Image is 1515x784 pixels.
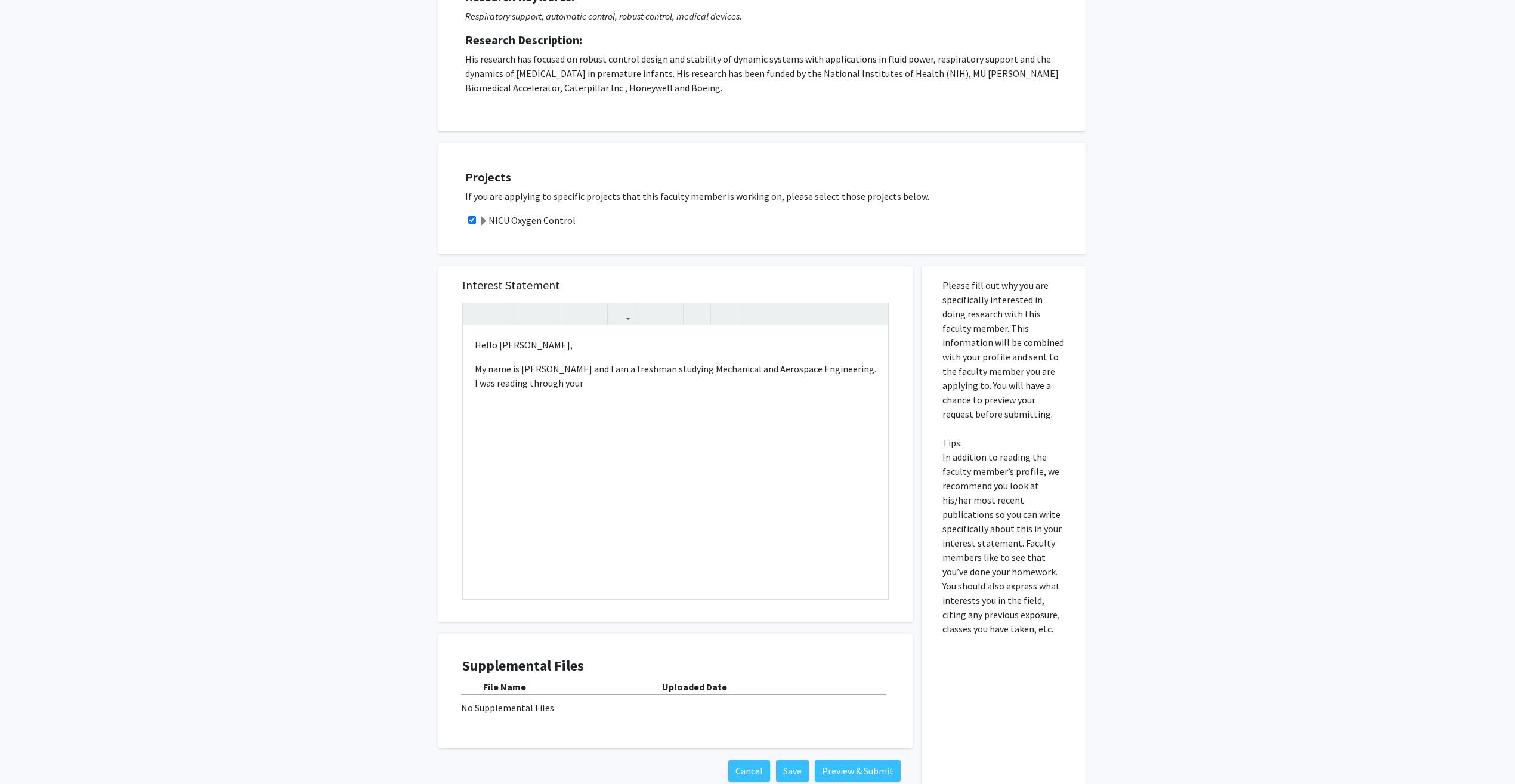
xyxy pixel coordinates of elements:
[535,303,556,324] button: Emphasis (Ctrl + I)
[463,326,888,599] div: Note to users with screen readers: Please press Alt+0 or Option+0 to deactivate our accessibility...
[583,303,604,324] button: Subscript
[815,760,901,782] button: Preview & Submit
[776,760,809,782] button: Save
[687,303,707,324] button: Remove format
[465,189,1074,203] p: If you are applying to specific projects that this faculty member is working on, please select th...
[638,303,659,324] button: Unordered list
[465,10,742,22] i: Respiratory support, automatic control, robust control, medical devices.
[487,303,508,324] button: Redo (Ctrl + Y)
[611,303,632,324] button: Link
[714,303,735,324] button: Insert horizontal rule
[9,730,51,775] iframe: Chat
[462,278,889,292] h5: Interest Statement
[465,32,582,47] strong: Research Description:
[465,169,511,184] strong: Projects
[514,303,535,324] button: Strong (Ctrl + B)
[461,700,890,715] div: No Supplemental Files
[728,760,770,782] button: Cancel
[465,52,1059,95] p: His research has focused on robust control design and stability of dynamic systems with applicati...
[462,658,889,675] h4: Supplemental Files
[942,278,1065,636] p: Please fill out why you are specifically interested in doing research with this faculty member. T...
[662,681,727,693] b: Uploaded Date
[562,303,583,324] button: Superscript
[479,213,576,227] label: NICU Oxygen Control
[659,303,680,324] button: Ordered list
[475,362,876,390] p: My name is [PERSON_NAME] and I am a freshman studying Mechanical and Aerospace Engineering. I was...
[475,338,876,352] p: Hello [PERSON_NAME],
[483,681,526,693] b: File Name
[864,303,885,324] button: Fullscreen
[466,303,487,324] button: Undo (Ctrl + Z)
